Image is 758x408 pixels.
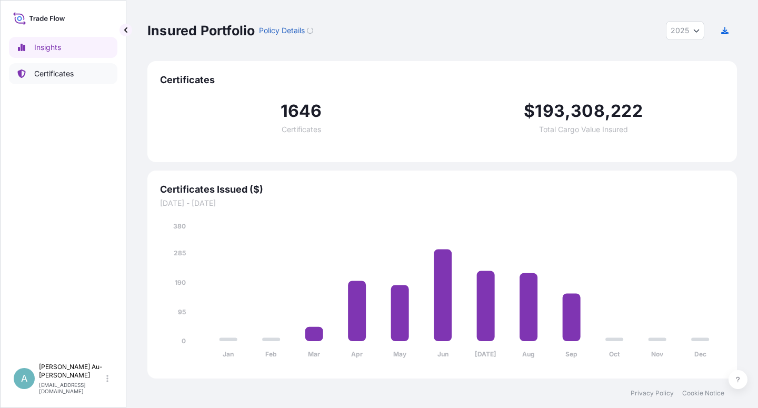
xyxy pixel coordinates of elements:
[524,103,535,120] span: $
[39,363,104,380] p: [PERSON_NAME] Au-[PERSON_NAME]
[281,103,322,120] span: 1646
[666,21,704,40] button: Year Selector
[182,337,186,345] tspan: 0
[651,350,664,358] tspan: Nov
[539,126,628,133] span: Total Cargo Value Insured
[682,389,724,397] a: Cookie Notice
[259,25,305,36] p: Policy Details
[34,68,74,79] p: Certificates
[307,27,313,34] div: Loading
[175,278,186,286] tspan: 190
[265,350,277,358] tspan: Feb
[475,350,496,358] tspan: [DATE]
[571,103,605,120] span: 308
[160,74,724,86] span: Certificates
[522,350,535,358] tspan: Aug
[565,103,571,120] span: ,
[178,308,186,316] tspan: 95
[9,37,117,58] a: Insights
[605,103,611,120] span: ,
[160,198,724,208] span: [DATE] - [DATE]
[223,350,234,358] tspan: Jan
[307,22,313,39] button: Loading
[611,103,643,120] span: 222
[21,373,27,384] span: A
[282,126,321,133] span: Certificates
[609,350,620,358] tspan: Oct
[160,183,724,196] span: Certificates Issued ($)
[565,350,577,358] tspan: Sep
[147,22,255,39] p: Insured Portfolio
[535,103,565,120] span: 193
[437,350,448,358] tspan: Jun
[351,350,363,358] tspan: Apr
[694,350,706,358] tspan: Dec
[393,350,407,358] tspan: May
[671,25,689,36] span: 2025
[39,382,104,394] p: [EMAIL_ADDRESS][DOMAIN_NAME]
[9,63,117,84] a: Certificates
[174,249,186,257] tspan: 285
[308,350,320,358] tspan: Mar
[34,42,61,53] p: Insights
[173,222,186,230] tspan: 380
[631,389,674,397] a: Privacy Policy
